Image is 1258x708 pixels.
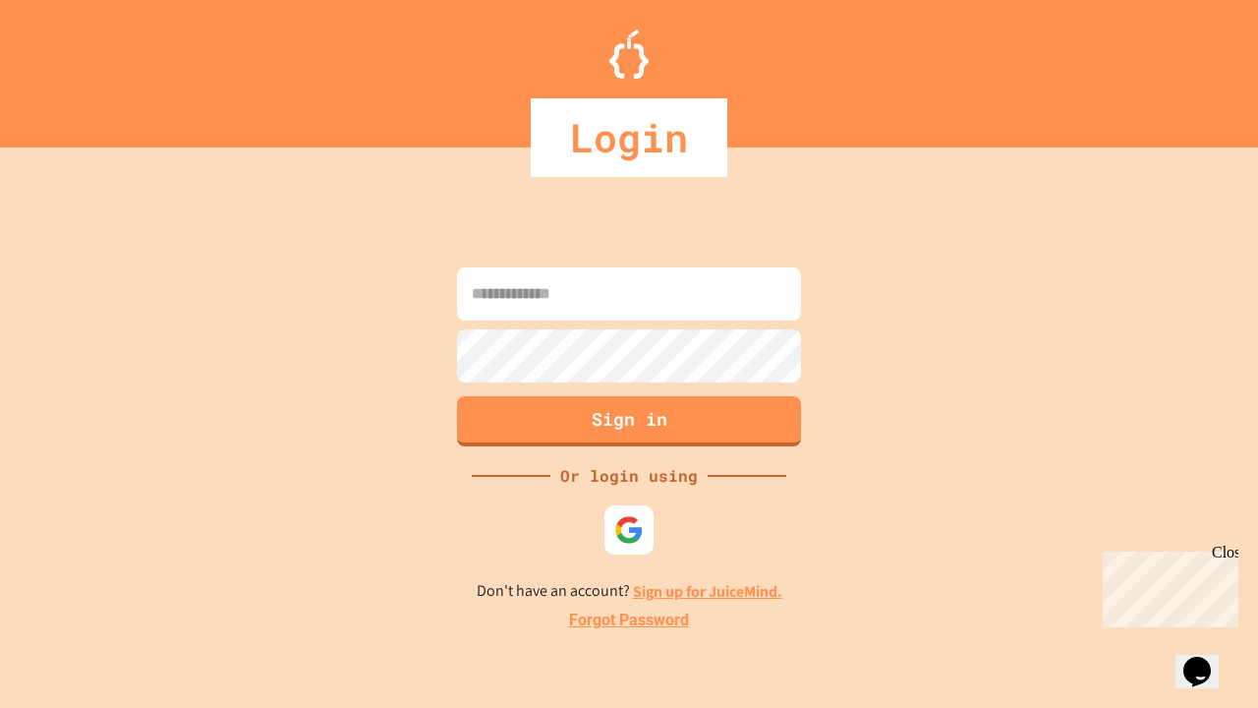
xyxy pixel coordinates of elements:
div: Or login using [550,464,708,488]
div: Chat with us now!Close [8,8,136,125]
img: google-icon.svg [614,515,644,545]
button: Sign in [457,396,801,446]
div: Login [531,98,727,177]
p: Don't have an account? [477,579,782,604]
a: Sign up for JuiceMind. [633,581,782,602]
iframe: chat widget [1095,544,1238,627]
iframe: chat widget [1175,629,1238,688]
img: Logo.svg [609,29,649,79]
a: Forgot Password [569,609,689,632]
